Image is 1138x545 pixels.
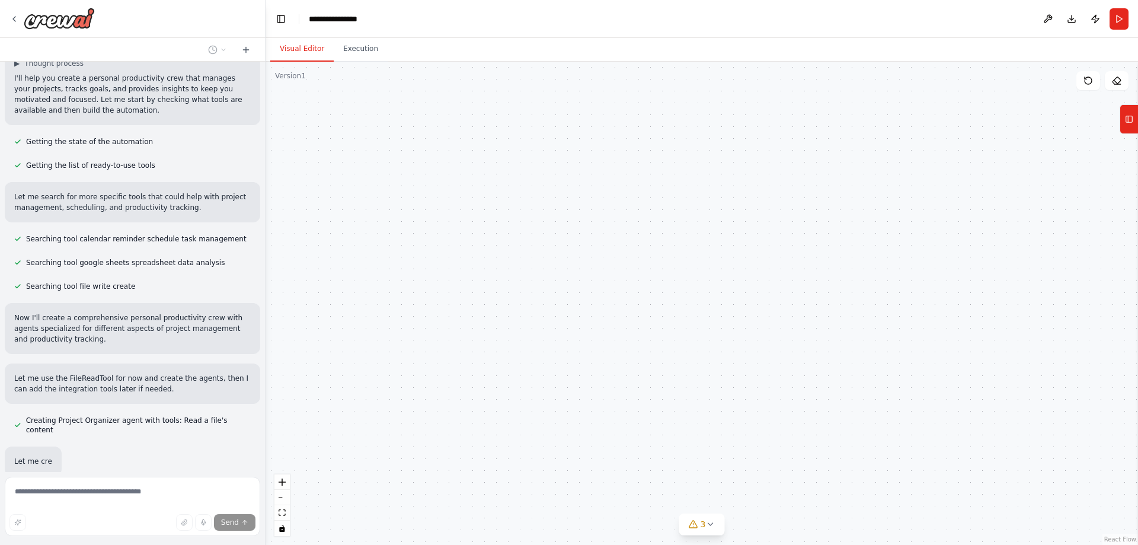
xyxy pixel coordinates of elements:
[26,258,225,267] span: Searching tool google sheets spreadsheet data analysis
[9,514,26,531] button: Improve this prompt
[334,37,388,62] button: Execution
[176,514,193,531] button: Upload files
[1104,536,1136,543] a: React Flow attribution
[14,373,251,394] p: Let me use the FileReadTool for now and create the agents, then I can add the integration tools l...
[203,43,232,57] button: Switch to previous chat
[26,137,153,146] span: Getting the state of the automation
[14,313,251,345] p: Now I'll create a comprehensive personal productivity crew with agents specialized for different ...
[274,474,290,490] button: zoom in
[309,13,368,25] nav: breadcrumb
[26,282,135,291] span: Searching tool file write create
[221,518,239,527] span: Send
[195,514,212,531] button: Click to speak your automation idea
[274,505,290,521] button: fit view
[14,456,52,467] p: Let me cre
[24,59,84,68] span: Thought process
[26,234,247,244] span: Searching tool calendar reminder schedule task management
[274,521,290,536] button: toggle interactivity
[274,474,290,536] div: React Flow controls
[14,59,84,68] button: ▶Thought process
[26,416,251,435] span: Creating Project Organizer agent with tools: Read a file's content
[274,490,290,505] button: zoom out
[14,73,251,116] p: I'll help you create a personal productivity crew that manages your projects, tracks goals, and p...
[214,514,255,531] button: Send
[270,37,334,62] button: Visual Editor
[26,161,155,170] span: Getting the list of ready-to-use tools
[236,43,255,57] button: Start a new chat
[275,71,306,81] div: Version 1
[14,192,251,213] p: Let me search for more specific tools that could help with project management, scheduling, and pr...
[273,11,289,27] button: Hide left sidebar
[679,514,725,536] button: 3
[24,8,95,29] img: Logo
[14,59,20,68] span: ▶
[701,518,706,530] span: 3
